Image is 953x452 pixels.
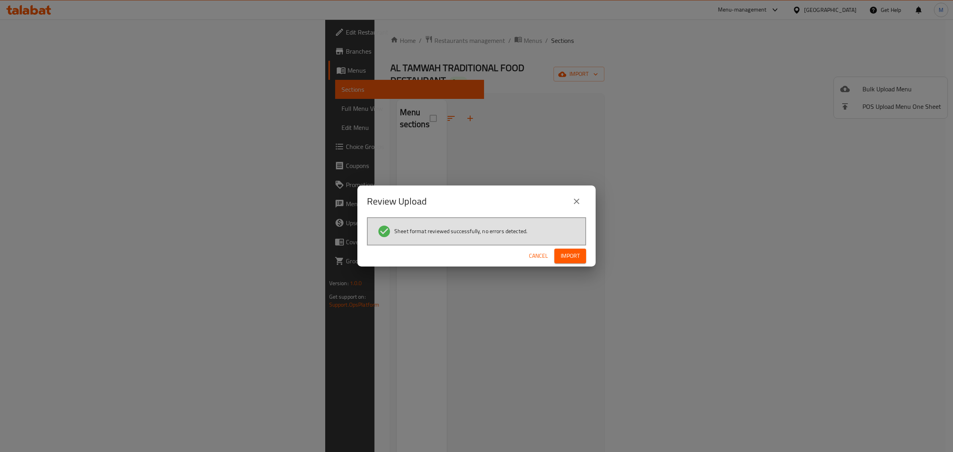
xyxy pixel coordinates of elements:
span: Sheet format reviewed successfully, no errors detected. [394,227,527,235]
span: Cancel [529,251,548,261]
span: Import [561,251,580,261]
button: Cancel [526,249,551,263]
h2: Review Upload [367,195,427,208]
button: Import [554,249,586,263]
button: close [567,192,586,211]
